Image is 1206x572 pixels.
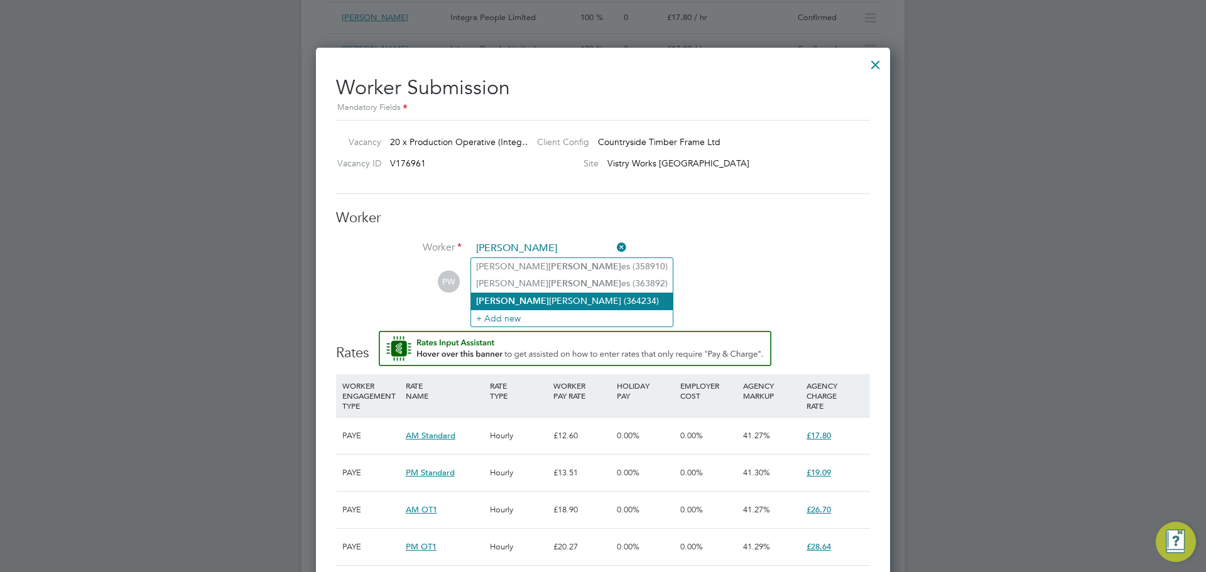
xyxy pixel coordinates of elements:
span: 41.27% [743,430,770,441]
span: 41.29% [743,541,770,552]
span: £26.70 [807,504,831,515]
label: Client Config [527,136,589,148]
div: £18.90 [550,492,614,528]
button: Engage Resource Center [1156,522,1196,562]
h2: Worker Submission [336,65,870,115]
span: 0.00% [617,430,639,441]
h3: Worker [336,209,870,227]
span: AM OT1 [406,504,437,515]
b: [PERSON_NAME] [548,278,621,289]
span: 0.00% [680,430,703,441]
span: Vistry Works [GEOGRAPHIC_DATA] [607,158,749,169]
div: WORKER ENGAGEMENT TYPE [339,374,403,417]
div: RATE TYPE [487,374,550,407]
div: PAYE [339,492,403,528]
div: Hourly [487,492,550,528]
span: 0.00% [617,467,639,478]
div: WORKER PAY RATE [550,374,614,407]
span: 41.27% [743,504,770,515]
div: PAYE [339,455,403,491]
span: £17.80 [807,430,831,441]
span: PM OT1 [406,541,437,552]
span: £28.64 [807,541,831,552]
li: [PERSON_NAME] es (363892) [471,275,673,292]
b: [PERSON_NAME] [548,261,621,272]
span: 41.30% [743,467,770,478]
div: AGENCY CHARGE RATE [803,374,867,417]
span: Countryside Timber Frame Ltd [598,136,720,148]
div: EMPLOYER COST [677,374,741,407]
span: 0.00% [680,541,703,552]
span: AM Standard [406,430,455,441]
label: Site [527,158,599,169]
input: Search for... [472,239,627,258]
div: RATE NAME [403,374,487,407]
label: Vacancy ID [331,158,381,169]
div: £20.27 [550,529,614,565]
label: Worker [336,241,462,254]
div: HOLIDAY PAY [614,374,677,407]
li: + Add new [471,310,673,326]
label: Vacancy [331,136,381,148]
span: £19.09 [807,467,831,478]
li: [PERSON_NAME] es (358910) [471,258,673,275]
span: 0.00% [617,541,639,552]
div: PAYE [339,529,403,565]
span: 0.00% [617,504,639,515]
div: AGENCY MARKUP [740,374,803,407]
li: [PERSON_NAME] (364234) [471,293,673,310]
div: £12.60 [550,418,614,454]
div: Hourly [487,455,550,491]
div: Hourly [487,418,550,454]
div: £13.51 [550,455,614,491]
span: 20 x Production Operative (Integ… [390,136,531,148]
div: PAYE [339,418,403,454]
span: 0.00% [680,504,703,515]
h3: Rates [336,331,870,362]
b: [PERSON_NAME] [476,296,549,306]
div: Mandatory Fields [336,101,870,115]
span: PM Standard [406,467,455,478]
span: PW [438,271,460,293]
span: V176961 [390,158,426,169]
div: Hourly [487,529,550,565]
button: Rate Assistant [379,331,771,366]
span: 0.00% [680,467,703,478]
